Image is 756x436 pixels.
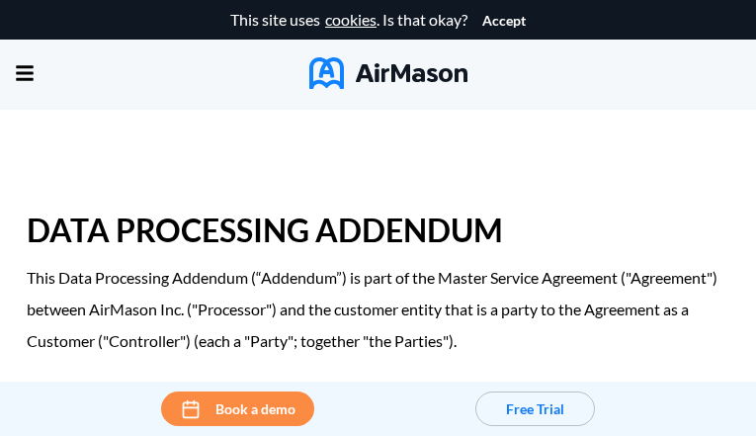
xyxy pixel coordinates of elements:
[309,57,467,89] img: AirMason Logo
[475,392,595,426] button: Free Trial
[482,13,526,29] button: Accept cookies
[27,199,729,262] h1: DATA PROCESSING ADDENDUM
[27,262,729,357] p: This Data Processing Addendum (“Addendum”) is part of the Master Service Agreement ("Agreement") ...
[161,392,314,426] button: Book a demo
[325,11,377,29] a: cookies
